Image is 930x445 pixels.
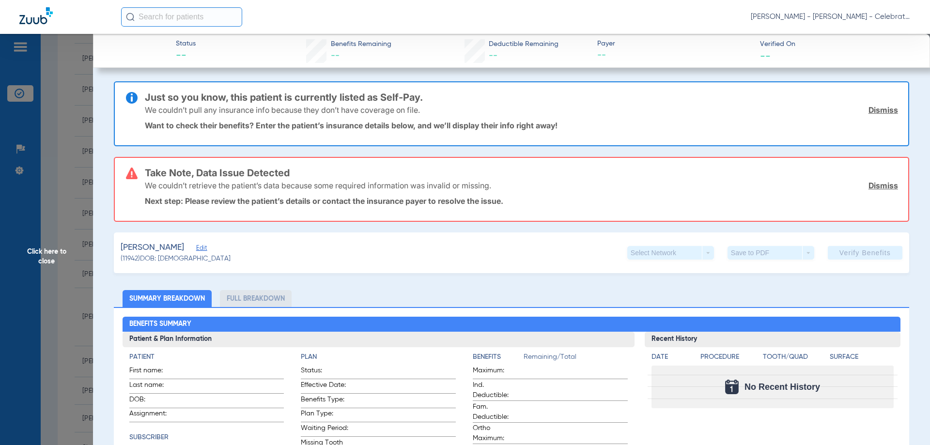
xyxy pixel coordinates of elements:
li: Summary Breakdown [123,290,212,307]
h4: Plan [301,352,456,362]
span: Status [176,39,196,49]
p: We couldn’t retrieve the patient’s data because some required information was invalid or missing. [145,181,491,190]
span: -- [176,49,196,63]
span: Payer [597,39,752,49]
h4: Date [651,352,692,362]
span: -- [597,49,752,61]
a: Dismiss [868,181,898,190]
a: Dismiss [868,105,898,115]
span: Status: [301,366,348,379]
iframe: Chat Widget [882,399,930,445]
img: Search Icon [126,13,135,21]
h3: Recent History [645,332,901,347]
span: Benefits Type: [301,395,348,408]
h2: Benefits Summary [123,317,901,332]
h4: Tooth/Quad [763,352,827,362]
h3: Take Note, Data Issue Detected [145,168,898,178]
img: Zuub Logo [19,7,53,24]
app-breakdown-title: Procedure [700,352,759,366]
span: Ind. Deductible: [473,380,520,400]
h4: Patient [129,352,284,362]
span: (11942) DOB: [DEMOGRAPHIC_DATA] [121,254,231,264]
span: Remaining/Total [524,352,628,366]
app-breakdown-title: Surface [830,352,894,366]
p: Want to check their benefits? Enter the patient’s insurance details below, and we’ll display thei... [145,121,898,130]
span: Last name: [129,380,177,393]
span: [PERSON_NAME] [121,242,184,254]
span: Edit [196,245,205,254]
img: error-icon [126,168,138,179]
span: Plan Type: [301,409,348,422]
app-breakdown-title: Tooth/Quad [763,352,827,366]
span: Waiting Period: [301,423,348,436]
li: Full Breakdown [220,290,292,307]
span: Fam. Deductible: [473,402,520,422]
span: Benefits Remaining [331,39,391,49]
span: No Recent History [744,382,820,392]
span: -- [331,51,340,60]
p: Next step: Please review the patient’s details or contact the insurance payer to resolve the issue. [145,196,898,206]
span: Assignment: [129,409,177,422]
span: Deductible Remaining [489,39,558,49]
h3: Patient & Plan Information [123,332,635,347]
img: Calendar [725,380,739,394]
h4: Benefits [473,352,524,362]
input: Search for patients [121,7,242,27]
span: [PERSON_NAME] - [PERSON_NAME] - Celebration Pediatric Dentistry [751,12,911,22]
h4: Subscriber [129,432,284,443]
app-breakdown-title: Date [651,352,692,366]
app-breakdown-title: Benefits [473,352,524,366]
span: Maximum: [473,366,520,379]
p: We couldn’t pull any insurance info because they don’t have coverage on file. [145,105,420,115]
span: Ortho Maximum: [473,423,520,444]
h4: Procedure [700,352,759,362]
img: info-icon [126,92,138,104]
h3: Just so you know, this patient is currently listed as Self-Pay. [145,92,898,102]
span: Effective Date: [301,380,348,393]
span: -- [489,51,497,60]
span: -- [760,50,771,61]
span: First name: [129,366,177,379]
span: DOB: [129,395,177,408]
h4: Surface [830,352,894,362]
span: Verified On [760,39,914,49]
